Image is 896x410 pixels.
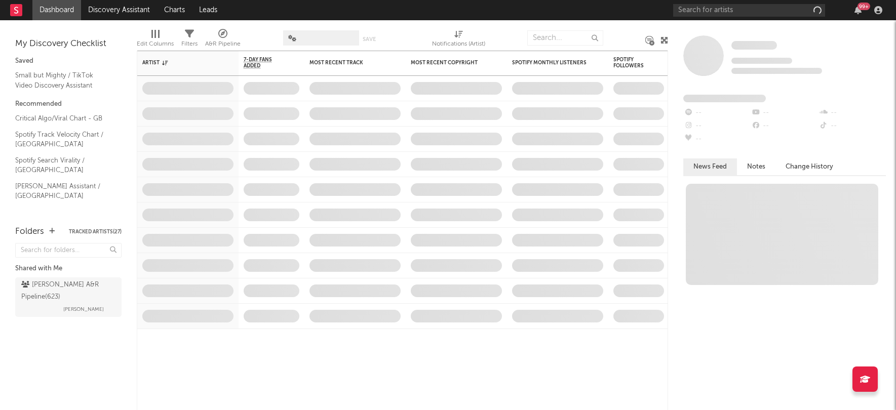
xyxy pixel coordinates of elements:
span: 0 fans last week [731,68,822,74]
div: Spotify Followers [613,57,649,69]
div: -- [819,106,886,119]
div: Artist [142,60,218,66]
div: Shared with Me [15,263,122,275]
div: Recommended [15,98,122,110]
div: -- [819,119,886,133]
div: Saved [15,55,122,67]
span: Some Artist [731,41,777,50]
span: [PERSON_NAME] [63,303,104,315]
div: -- [683,106,751,119]
div: [PERSON_NAME] A&R Pipeline ( 623 ) [21,279,113,303]
div: -- [751,106,818,119]
input: Search for artists [673,4,825,17]
div: Folders [15,226,44,238]
div: Spotify Monthly Listeners [512,60,588,66]
div: -- [683,133,751,146]
div: Most Recent Copyright [411,60,487,66]
div: A&R Pipeline [205,25,241,55]
div: -- [683,119,751,133]
button: Tracked Artists(27) [69,229,122,234]
div: Notifications (Artist) [432,25,485,55]
span: Tracking Since: [DATE] [731,58,792,64]
input: Search for folders... [15,243,122,258]
div: Edit Columns [137,38,174,50]
a: UK Hip-Hop A&R Assistant [15,207,111,218]
div: Notifications (Artist) [432,38,485,50]
button: Change History [775,158,843,175]
a: Small but Mighty / TikTok Video Discovery Assistant [15,70,111,91]
input: Search... [527,30,603,46]
span: 7-Day Fans Added [244,57,284,69]
span: Fans Added by Platform [683,95,766,102]
a: [PERSON_NAME] Assistant / [GEOGRAPHIC_DATA] [15,181,111,201]
a: Spotify Search Virality / [GEOGRAPHIC_DATA] [15,155,111,176]
div: 99 + [858,3,870,10]
button: Notes [737,158,775,175]
div: A&R Pipeline [205,38,241,50]
div: Filters [181,38,198,50]
a: Some Artist [731,40,777,51]
button: 99+ [854,6,862,14]
a: Spotify Track Velocity Chart / [GEOGRAPHIC_DATA] [15,129,111,150]
div: Filters [181,25,198,55]
button: News Feed [683,158,737,175]
a: [PERSON_NAME] A&R Pipeline(623)[PERSON_NAME] [15,277,122,317]
div: Edit Columns [137,25,174,55]
div: -- [751,119,818,133]
a: Critical Algo/Viral Chart - GB [15,113,111,124]
div: My Discovery Checklist [15,38,122,50]
div: Most Recent Track [309,60,385,66]
button: Save [363,36,376,42]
